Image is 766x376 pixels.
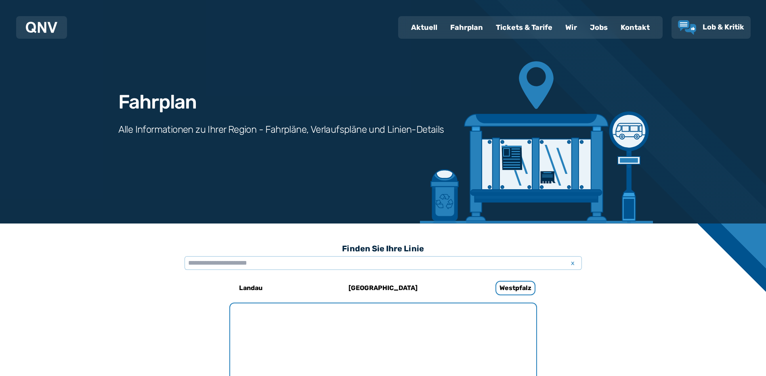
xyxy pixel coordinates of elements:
[462,278,569,298] a: Westpfalz
[197,278,304,298] a: Landau
[329,278,437,298] a: [GEOGRAPHIC_DATA]
[26,19,57,36] a: QNV Logo
[345,282,421,295] h6: [GEOGRAPHIC_DATA]
[236,282,266,295] h6: Landau
[444,17,489,38] a: Fahrplan
[405,17,444,38] a: Aktuell
[583,17,614,38] a: Jobs
[567,258,579,268] span: x
[559,17,583,38] a: Wir
[703,23,744,31] span: Lob & Kritik
[26,22,57,33] img: QNV Logo
[118,123,444,136] h3: Alle Informationen zu Ihrer Region - Fahrpläne, Verlaufspläne und Linien-Details
[185,240,582,257] h3: Finden Sie Ihre Linie
[614,17,656,38] a: Kontakt
[495,281,535,295] h6: Westpfalz
[118,92,197,112] h1: Fahrplan
[678,20,744,35] a: Lob & Kritik
[489,17,559,38] a: Tickets & Tarife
